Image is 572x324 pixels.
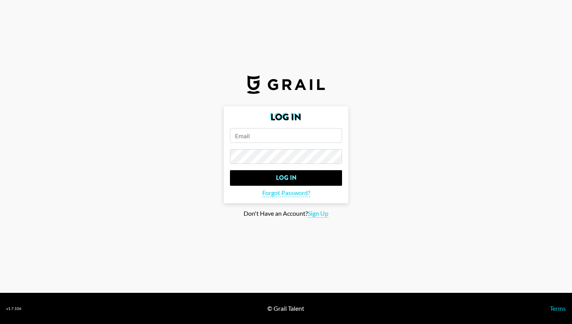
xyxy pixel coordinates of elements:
[267,305,304,312] div: © Grail Talent
[6,210,566,218] div: Don't Have an Account?
[230,170,342,186] input: Log In
[247,75,325,94] img: Grail Talent Logo
[550,305,566,312] a: Terms
[230,128,342,143] input: Email
[308,210,328,218] span: Sign Up
[262,189,310,197] span: Forgot Password?
[230,113,342,122] h2: Log In
[6,306,21,311] div: v 1.7.106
